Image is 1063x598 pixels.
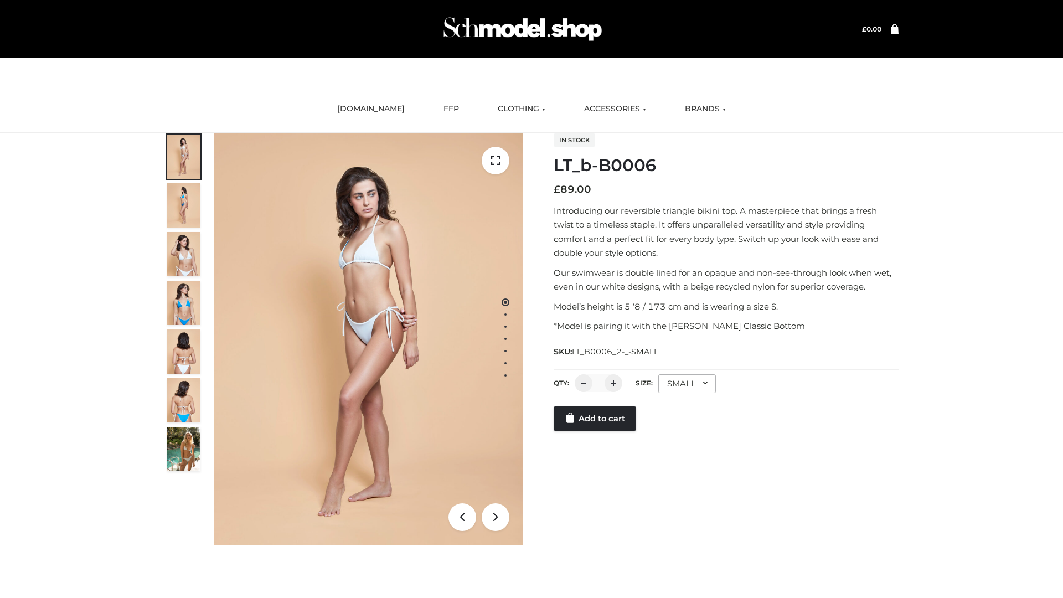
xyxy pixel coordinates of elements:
label: QTY: [554,379,569,387]
span: £ [554,183,560,195]
a: Add to cart [554,406,636,431]
img: ArielClassicBikiniTop_CloudNine_AzureSky_OW114ECO_8-scaled.jpg [167,378,200,422]
img: ArielClassicBikiniTop_CloudNine_AzureSky_OW114ECO_2-scaled.jpg [167,183,200,228]
span: LT_B0006_2-_-SMALL [572,347,658,357]
p: Model’s height is 5 ‘8 / 173 cm and is wearing a size S. [554,300,899,314]
img: ArielClassicBikiniTop_CloudNine_AzureSky_OW114ECO_7-scaled.jpg [167,329,200,374]
bdi: 89.00 [554,183,591,195]
h1: LT_b-B0006 [554,156,899,176]
p: Introducing our reversible triangle bikini top. A masterpiece that brings a fresh twist to a time... [554,204,899,260]
a: [DOMAIN_NAME] [329,97,413,121]
img: ArielClassicBikiniTop_CloudNine_AzureSky_OW114ECO_1-scaled.jpg [167,135,200,179]
img: ArielClassicBikiniTop_CloudNine_AzureSky_OW114ECO_4-scaled.jpg [167,281,200,325]
a: CLOTHING [489,97,554,121]
img: Arieltop_CloudNine_AzureSky2.jpg [167,427,200,471]
bdi: 0.00 [862,25,881,33]
span: In stock [554,133,595,147]
a: £0.00 [862,25,881,33]
img: ArielClassicBikiniTop_CloudNine_AzureSky_OW114ECO_1 [214,133,523,545]
img: ArielClassicBikiniTop_CloudNine_AzureSky_OW114ECO_3-scaled.jpg [167,232,200,276]
p: *Model is pairing it with the [PERSON_NAME] Classic Bottom [554,319,899,333]
img: Schmodel Admin 964 [440,7,606,51]
a: FFP [435,97,467,121]
label: Size: [636,379,653,387]
span: SKU: [554,345,659,358]
div: SMALL [658,374,716,393]
a: ACCESSORIES [576,97,654,121]
span: £ [862,25,866,33]
a: BRANDS [677,97,734,121]
p: Our swimwear is double lined for an opaque and non-see-through look when wet, even in our white d... [554,266,899,294]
